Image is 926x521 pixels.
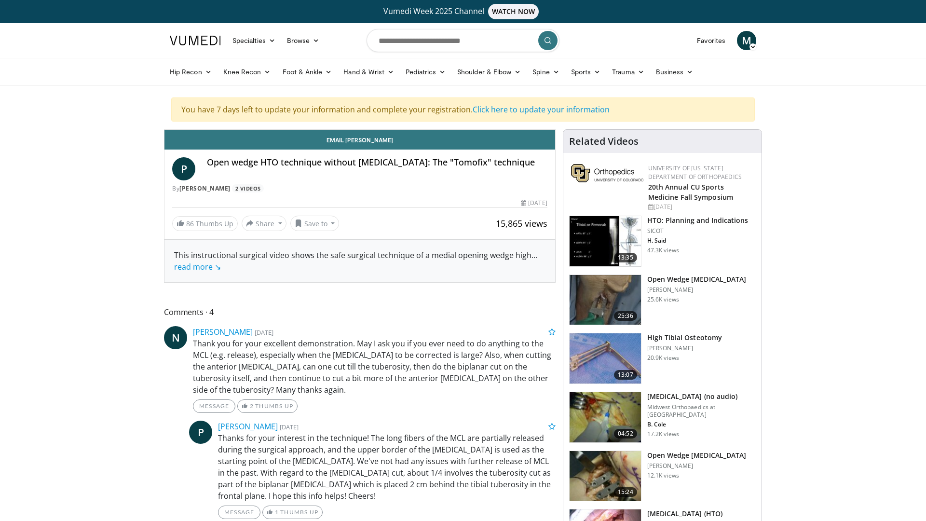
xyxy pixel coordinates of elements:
[650,62,699,82] a: Business
[170,36,221,45] img: VuMedi Logo
[451,62,527,82] a: Shoulder & Elbow
[570,451,641,501] img: 1384587_3.png.150x105_q85_crop-smart_upscale.jpg
[648,182,733,202] a: 20th Annual CU Sports Medicine Fall Symposium
[647,274,747,284] h3: Open Wedge [MEDICAL_DATA]
[571,164,643,182] img: 355603a8-37da-49b6-856f-e00d7e9307d3.png.150x105_q85_autocrop_double_scale_upscale_version-0.2.png
[207,157,547,168] h4: Open wedge HTO technique without [MEDICAL_DATA]: The "Tomofix" technique
[647,462,747,470] p: [PERSON_NAME]
[614,370,637,380] span: 13:07
[174,249,545,273] div: This instructional surgical video shows the safe surgical technique of a medial opening wedge high
[193,399,235,413] a: Message
[172,157,195,180] a: P
[164,62,218,82] a: Hip Recon
[242,216,286,231] button: Share
[400,62,451,82] a: Pediatrics
[189,421,212,444] a: P
[569,136,639,147] h4: Related Videos
[496,218,547,229] span: 15,865 views
[570,392,641,442] img: 38896_0000_3.png.150x105_q85_crop-smart_upscale.jpg
[527,62,565,82] a: Spine
[647,237,749,245] p: H. Said
[218,506,260,519] a: Message
[647,227,749,235] p: SICOT
[280,423,299,431] small: [DATE]
[338,62,400,82] a: Hand & Wrist
[488,4,539,19] span: WATCH NOW
[647,333,722,343] h3: High Tibial Osteotomy
[647,509,722,519] h3: [MEDICAL_DATA] (HTO)
[647,421,756,428] p: B. Cole
[569,216,756,267] a: 13:35 HTO: Planning and Indications SICOT H. Said 47.3K views
[648,203,754,211] div: [DATE]
[647,472,679,480] p: 12.1K views
[281,31,326,50] a: Browse
[614,253,637,262] span: 13:35
[255,328,273,337] small: [DATE]
[570,216,641,266] img: 297961_0002_1.png.150x105_q85_crop-smart_upscale.jpg
[565,62,607,82] a: Sports
[262,506,323,519] a: 1 Thumbs Up
[570,275,641,325] img: 1390019_3.png.150x105_q85_crop-smart_upscale.jpg
[250,402,254,410] span: 2
[164,130,555,150] a: Email [PERSON_NAME]
[232,184,264,192] a: 2 Videos
[570,333,641,384] img: c11a38e3-950c-4dae-9309-53f3bdf05539.150x105_q85_crop-smart_upscale.jpg
[614,487,637,497] span: 15:24
[737,31,756,50] a: M
[647,286,747,294] p: [PERSON_NAME]
[691,31,731,50] a: Favorites
[367,29,559,52] input: Search topics, interventions
[569,333,756,384] a: 13:07 High Tibial Osteotomy [PERSON_NAME] 20.9K views
[164,306,556,318] span: Comments 4
[172,216,238,231] a: 86 Thumbs Up
[179,184,231,192] a: [PERSON_NAME]
[171,97,755,122] div: You have 7 days left to update your information and complete your registration.
[218,62,277,82] a: Knee Recon
[193,327,253,337] a: [PERSON_NAME]
[290,216,340,231] button: Save to
[277,62,338,82] a: Foot & Ankle
[647,216,749,225] h3: HTO: Planning and Indications
[218,432,556,502] p: Thanks for your interest in the technique! The long ﬁbers of the MCL are partially released durin...
[171,4,755,19] a: Vumedi Week 2025 ChannelWATCH NOW
[569,274,756,326] a: 25:36 Open Wedge [MEDICAL_DATA] [PERSON_NAME] 25.6K views
[647,354,679,362] p: 20.9K views
[569,392,756,443] a: 04:52 [MEDICAL_DATA] (no audio) Midwest Orthopaedics at [GEOGRAPHIC_DATA] B. Cole 17.2K views
[174,261,221,272] a: read more ↘
[521,199,547,207] div: [DATE]
[647,344,722,352] p: [PERSON_NAME]
[569,451,756,502] a: 15:24 Open Wedge [MEDICAL_DATA] [PERSON_NAME] 12.1K views
[275,508,279,516] span: 1
[606,62,650,82] a: Trauma
[227,31,281,50] a: Specialties
[237,399,298,413] a: 2 Thumbs Up
[164,326,187,349] a: N
[647,451,747,460] h3: Open Wedge [MEDICAL_DATA]
[647,296,679,303] p: 25.6K views
[186,219,194,228] span: 86
[193,338,556,396] p: Thank you for your excellent demonstration. May I ask you if you ever need to do anything to the ...
[647,392,756,401] h3: [MEDICAL_DATA] (no audio)
[172,184,547,193] div: By
[614,311,637,321] span: 25:36
[473,104,610,115] a: Click here to update your information
[647,403,756,419] p: Midwest Orthopaedics at [GEOGRAPHIC_DATA]
[648,164,742,181] a: University of [US_STATE] Department of Orthopaedics
[218,421,278,432] a: [PERSON_NAME]
[647,247,679,254] p: 47.3K views
[614,429,637,439] span: 04:52
[647,430,679,438] p: 17.2K views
